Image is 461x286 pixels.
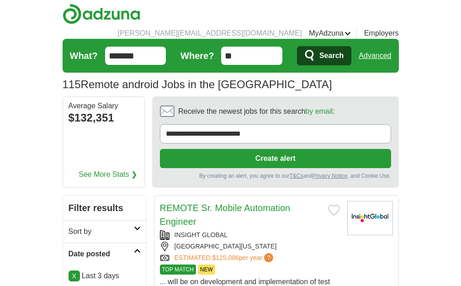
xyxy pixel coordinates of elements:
[264,253,273,262] span: ?
[160,149,391,168] button: Create alert
[63,76,81,93] span: 115
[63,78,332,90] h1: Remote android Jobs in the [GEOGRAPHIC_DATA]
[70,49,98,63] label: What?
[63,220,146,243] a: Sort by
[69,249,134,260] h2: Date posted
[347,201,393,235] img: Insight Global logo
[198,265,215,275] span: NEW
[289,173,303,179] a: T&Cs
[297,46,351,65] button: Search
[175,231,228,238] a: INSIGHT GLOBAL
[305,107,333,115] a: by email
[160,265,196,275] span: TOP MATCH
[63,196,146,220] h2: Filter results
[178,106,334,117] span: Receive the newest jobs for this search :
[69,270,141,281] p: Last 3 days
[160,172,391,180] div: By creating an alert, you agree to our and , and Cookie Use.
[69,226,134,237] h2: Sort by
[79,169,137,180] a: See More Stats ❯
[319,47,344,65] span: Search
[160,203,291,227] a: REMOTE Sr. Mobile Automation Engineer
[312,173,347,179] a: Privacy Notice
[63,243,146,265] a: Date posted
[180,49,214,63] label: Where?
[63,4,140,24] img: Adzuna logo
[212,254,238,261] span: $125,086
[328,205,340,216] button: Add to favorite jobs
[69,102,139,110] div: Average Salary
[69,110,139,126] div: $132,351
[69,270,80,281] a: X
[309,28,351,39] a: MyAdzuna
[364,28,399,39] a: Employers
[175,253,276,263] a: ESTIMATED:$125,086per year?
[118,28,302,39] li: [PERSON_NAME][EMAIL_ADDRESS][DOMAIN_NAME]
[160,242,340,251] div: [GEOGRAPHIC_DATA][US_STATE]
[359,47,391,65] a: Advanced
